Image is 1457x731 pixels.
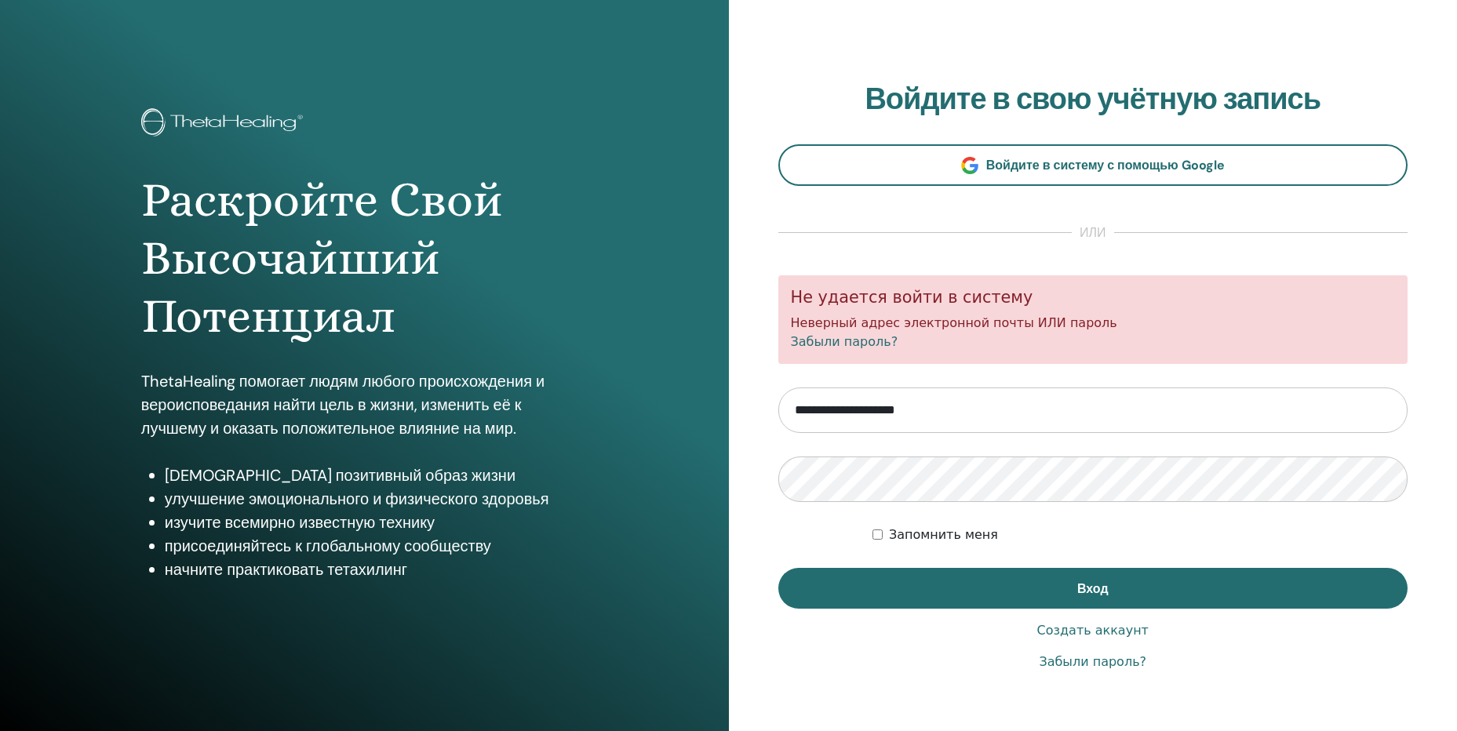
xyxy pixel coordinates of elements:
ya-tr-span: присоединяйтесь к глобальному сообществу [165,536,491,556]
ya-tr-span: Запомнить меня [889,527,998,542]
a: Забыли пароль? [791,334,898,349]
ya-tr-span: улучшение эмоционального и физического здоровья [165,489,549,509]
ya-tr-span: Войдите в свою учётную запись [865,79,1320,118]
ya-tr-span: или [1080,224,1106,241]
ya-tr-span: Раскройте Свой Высочайший Потенциал [141,172,503,344]
ya-tr-span: Вход [1077,580,1109,597]
ya-tr-span: начните практиковать тетахилинг [165,559,407,580]
a: Войдите в систему с помощью Google [778,144,1408,186]
a: Создать аккаунт [1037,621,1149,640]
ya-tr-span: Не удается войти в систему [791,288,1033,307]
ya-tr-span: Войдите в систему с помощью Google [986,157,1225,173]
ya-tr-span: [DEMOGRAPHIC_DATA] позитивный образ жизни [165,465,515,486]
button: Вход [778,568,1408,609]
div: Сохраняйте мою аутентификацию на неопределённый срок или до тех пор, пока я не выйду из системы в... [872,526,1408,544]
ya-tr-span: Неверный адрес электронной почты ИЛИ пароль [791,315,1117,330]
ya-tr-span: Создать аккаунт [1037,623,1149,638]
a: Забыли пароль? [1039,653,1146,671]
ya-tr-span: ThetaHealing помогает людям любого происхождения и вероисповедания найти цель в жизни, изменить е... [141,371,545,438]
ya-tr-span: изучите всемирно известную технику [165,512,435,533]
